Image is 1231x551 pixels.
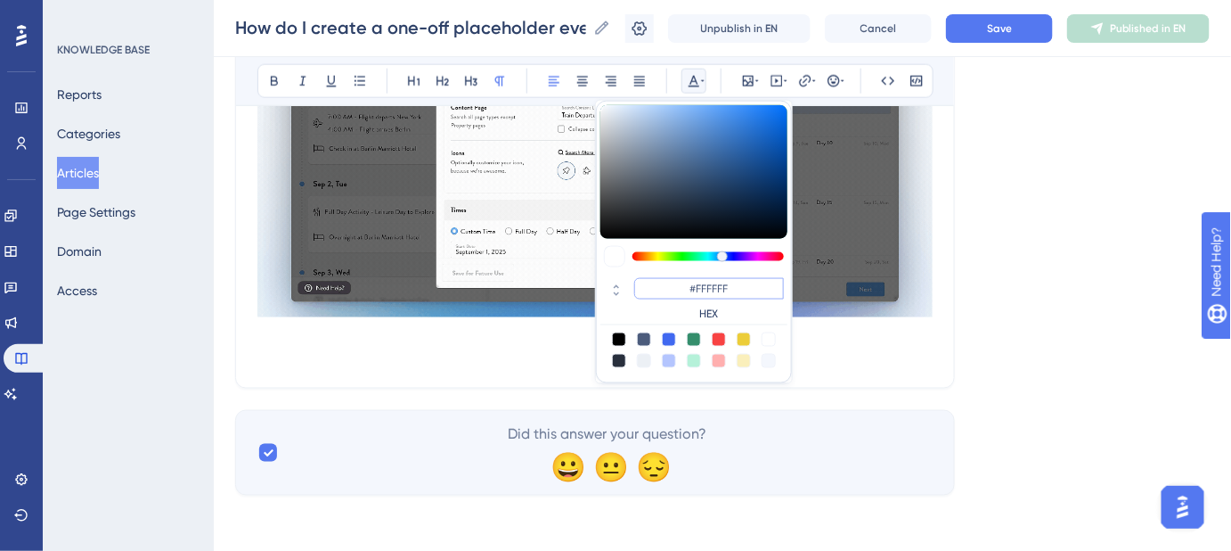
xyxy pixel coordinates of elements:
[860,21,897,36] span: Cancel
[1110,21,1186,36] span: Published in EN
[636,453,664,481] div: 😔
[57,196,135,228] button: Page Settings
[57,118,120,150] button: Categories
[1156,481,1210,534] iframe: UserGuiding AI Assistant Launcher
[57,235,102,267] button: Domain
[825,14,932,43] button: Cancel
[1067,14,1210,43] button: Published in EN
[946,14,1053,43] button: Save
[257,347,614,364] span: Keywords: One-off event, placeholder, calendar builder
[57,78,102,111] button: Reports
[509,424,707,446] span: Did this answer your question?
[550,453,579,481] div: 😀
[668,14,811,43] button: Unpublish in EN
[57,157,99,189] button: Articles
[42,4,111,26] span: Need Help?
[593,453,622,481] div: 😐
[701,21,779,36] span: Unpublish in EN
[235,15,586,40] input: Article Name
[57,275,97,307] button: Access
[987,21,1012,36] span: Save
[634,307,784,321] label: HEX
[57,43,150,57] div: KNOWLEDGE BASE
